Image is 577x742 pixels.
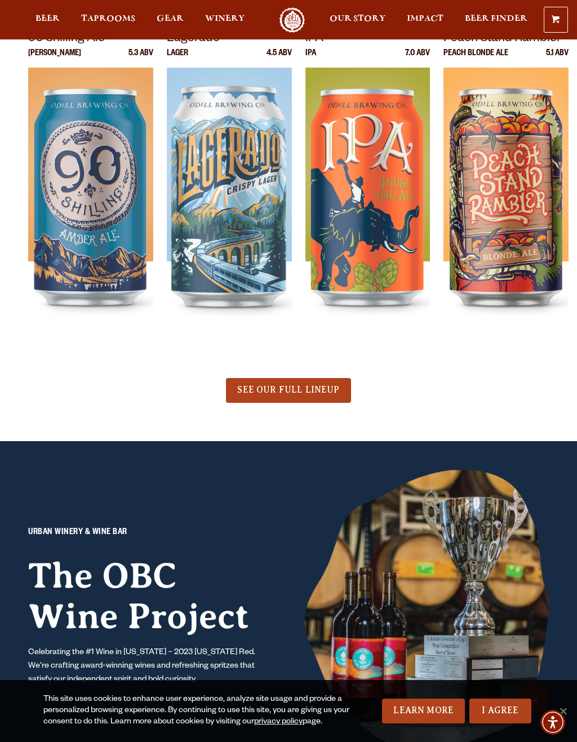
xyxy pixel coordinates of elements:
p: Peach Blonde Ale [443,50,508,68]
a: Winery [198,7,252,33]
p: 4.5 ABV [267,50,292,68]
a: I Agree [469,699,531,723]
a: Odell Home [271,7,313,33]
a: privacy policy [254,718,303,727]
p: URBAN WINERY & WINE BAR [28,526,273,540]
span: Impact [407,14,443,23]
img: Lagerado [167,68,292,349]
span: SEE OUR FULL LINEUP [237,385,339,395]
p: 5.1 ABV [546,50,569,68]
span: Beer Finder [465,14,527,23]
a: Lagerado Lager 4.5 ABV Lagerado Lagerado [167,29,292,349]
p: IPA [305,50,316,68]
a: SEE OUR FULL LINEUP [226,378,350,403]
a: Impact [400,7,451,33]
p: Peach Stand Rambler [443,29,569,50]
a: Peach Stand Rambler Peach Blonde Ale 5.1 ABV Peach Stand Rambler Peach Stand Rambler [443,29,569,349]
img: IPA [305,68,430,349]
p: 90 Shilling Ale [28,29,153,50]
a: Taprooms [74,7,143,33]
div: This site uses cookies to enhance user experience, analyze site usage and provide a personalized ... [43,694,356,728]
a: Learn More [382,699,465,723]
p: 5.3 ABV [128,50,153,68]
a: Gear [149,7,191,33]
p: Lagerado [167,29,292,50]
a: 90 Shilling Ale [PERSON_NAME] 5.3 ABV 90 Shilling Ale 90 Shilling Ale [28,29,153,349]
p: IPA [305,29,430,50]
p: [PERSON_NAME] [28,50,81,68]
h2: The OBC Wine Project [28,556,273,637]
img: 90 Shilling Ale [28,68,153,349]
a: Beer Finder [458,7,535,33]
a: Beer [28,7,67,33]
span: Taprooms [81,14,135,23]
img: Peach Stand Rambler [443,68,569,349]
div: Accessibility Menu [540,710,565,735]
span: Beer [35,14,60,23]
a: IPA IPA 7.0 ABV IPA IPA [305,29,430,349]
span: Our Story [330,14,385,23]
a: Our Story [322,7,393,33]
p: Celebrating the #1 Wine in [US_STATE] – 2023 [US_STATE] Red. We’re crafting award-winning wines a... [28,646,273,687]
span: Winery [205,14,245,23]
p: 7.0 ABV [405,50,430,68]
span: Gear [157,14,184,23]
p: Lager [167,50,188,68]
